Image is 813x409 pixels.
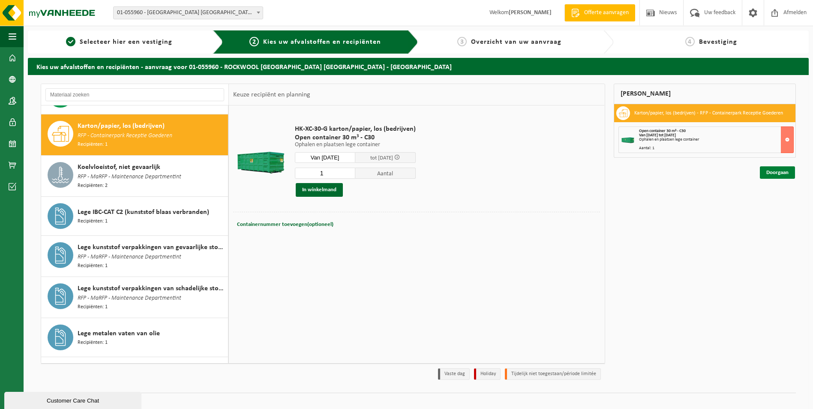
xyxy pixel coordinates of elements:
[639,146,794,150] div: Aantal: 1
[229,84,315,105] div: Keuze recipiënt en planning
[78,339,108,347] span: Recipiënten: 1
[78,182,108,190] span: Recipiënten: 2
[66,37,75,46] span: 1
[471,39,561,45] span: Overzicht van uw aanvraag
[639,138,794,142] div: Ophalen en plaatsen lege container
[760,166,795,179] a: Doorgaan
[114,7,263,19] span: 01-055960 - ROCKWOOL BELGIUM NV - WIJNEGEM
[78,172,181,182] span: RFP - MaRFP - Maintenance Departmentint
[237,222,333,227] span: Containernummer toevoegen(optioneel)
[113,6,263,19] span: 01-055960 - ROCKWOOL BELGIUM NV - WIJNEGEM
[564,4,635,21] a: Offerte aanvragen
[78,131,172,141] span: RFP - Containerpark Receptie Goederen
[263,39,381,45] span: Kies uw afvalstoffen en recipiënten
[505,368,601,380] li: Tijdelijk niet toegestaan/période limitée
[639,133,676,138] strong: Van [DATE] tot [DATE]
[41,277,228,318] button: Lege kunststof verpakkingen van schadelijke stoffen RFP - MaRFP - Maintenance Departmentint Recip...
[78,303,108,311] span: Recipiënten: 1
[509,9,552,16] strong: [PERSON_NAME]
[78,294,181,303] span: RFP - MaRFP - Maintenance Departmentint
[28,58,809,75] h2: Kies uw afvalstoffen en recipiënten - aanvraag voor 01-055960 - ROCKWOOL [GEOGRAPHIC_DATA] [GEOGR...
[78,283,226,294] span: Lege kunststof verpakkingen van schadelijke stoffen
[582,9,631,17] span: Offerte aanvragen
[41,236,228,277] button: Lege kunststof verpakkingen van gevaarlijke stoffen RFP - MaRFP - Maintenance Departmentint Recip...
[41,156,228,197] button: Koelvloeistof, niet gevaarlijk RFP - MaRFP - Maintenance Departmentint Recipiënten: 2
[78,328,160,339] span: Lege metalen vaten van olie
[699,39,737,45] span: Bevestiging
[32,37,206,47] a: 1Selecteer hier een vestiging
[438,368,470,380] li: Vaste dag
[78,217,108,226] span: Recipiënten: 1
[45,88,224,101] input: Materiaal zoeken
[80,39,172,45] span: Selecteer hier een vestiging
[78,262,108,270] span: Recipiënten: 1
[78,253,181,262] span: RFP - MaRFP - Maintenance Departmentint
[295,142,416,148] p: Ophalen en plaatsen lege container
[41,114,228,156] button: Karton/papier, los (bedrijven) RFP - Containerpark Receptie Goederen Recipiënten: 1
[474,368,501,380] li: Holiday
[249,37,259,46] span: 2
[78,141,108,149] span: Recipiënten: 1
[78,207,209,217] span: Lege IBC-CAT C2 (kunststof blaas verbranden)
[41,318,228,357] button: Lege metalen vaten van olie Recipiënten: 1
[4,390,143,409] iframe: chat widget
[614,84,796,104] div: [PERSON_NAME]
[370,155,393,161] span: tot [DATE]
[355,168,416,179] span: Aantal
[41,197,228,236] button: Lege IBC-CAT C2 (kunststof blaas verbranden) Recipiënten: 1
[295,125,416,133] span: HK-XC-30-G karton/papier, los (bedrijven)
[296,183,343,197] button: In winkelmand
[78,162,160,172] span: Koelvloeistof, niet gevaarlijk
[639,129,686,133] span: Open container 30 m³ - C30
[295,133,416,142] span: Open container 30 m³ - C30
[685,37,695,46] span: 4
[236,219,334,231] button: Containernummer toevoegen(optioneel)
[457,37,467,46] span: 3
[295,152,355,163] input: Selecteer datum
[78,121,165,131] span: Karton/papier, los (bedrijven)
[78,242,226,253] span: Lege kunststof verpakkingen van gevaarlijke stoffen
[634,106,783,120] h3: Karton/papier, los (bedrijven) - RFP - Containerpark Receptie Goederen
